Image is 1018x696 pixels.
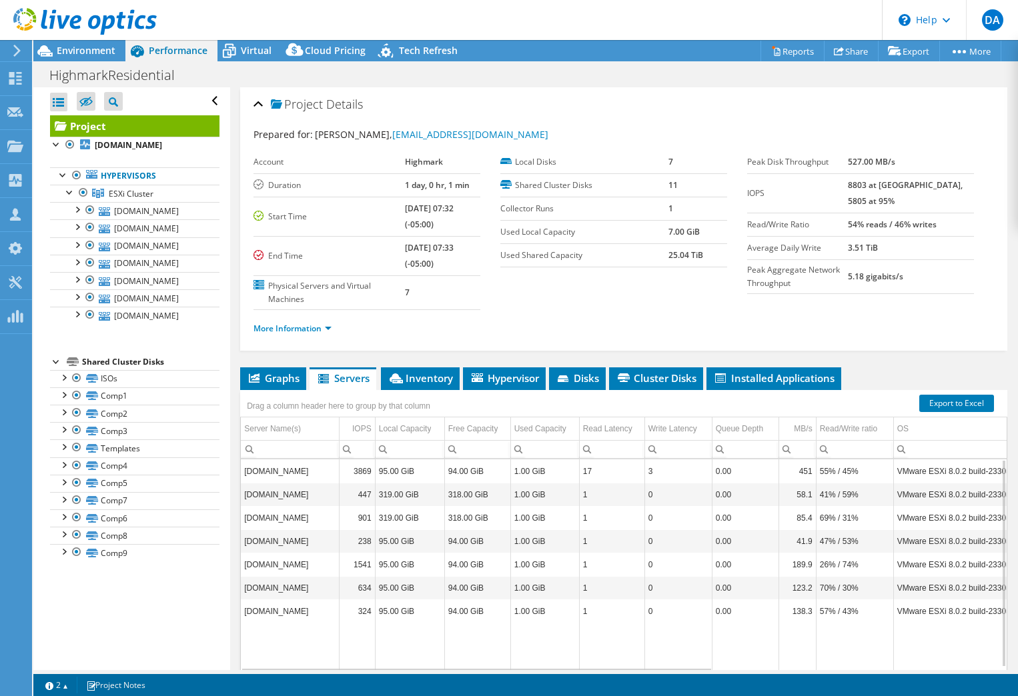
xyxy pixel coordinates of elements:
[50,202,219,219] a: [DOMAIN_NAME]
[779,506,816,529] td: Column MB/s, Value 85.4
[253,279,405,306] label: Physical Servers and Virtual Machines
[444,576,510,599] td: Column Free Capacity, Value 94.00 GiB
[510,553,579,576] td: Column Used Capacity, Value 1.00 GiB
[253,323,332,334] a: More Information
[375,599,444,623] td: Column Local Capacity, Value 95.00 GiB
[712,417,779,441] td: Queue Depth Column
[712,459,779,483] td: Column Queue Depth, Value 0.00
[339,553,375,576] td: Column IOPS, Value 1541
[500,202,668,215] label: Collector Runs
[848,242,878,253] b: 3.51 TiB
[824,41,879,61] a: Share
[899,14,911,26] svg: \n
[816,506,893,529] td: Column Read/Write ratio, Value 69% / 31%
[50,544,219,561] a: Comp9
[470,371,539,385] span: Hypervisor
[50,457,219,475] a: Comp4
[510,506,579,529] td: Column Used Capacity, Value 1.00 GiB
[644,529,712,553] td: Column Write Latency, Value 0
[668,156,673,167] b: 7
[712,599,779,623] td: Column Queue Depth, Value 0.00
[444,440,510,458] td: Column Free Capacity, Filter cell
[241,599,339,623] td: Column Server Name(s), Value srvesx7.walden1.wrpi.com
[50,167,219,185] a: Hypervisors
[444,529,510,553] td: Column Free Capacity, Value 94.00 GiB
[579,483,644,506] td: Column Read Latency, Value 1
[149,44,207,57] span: Performance
[109,188,153,199] span: ESXi Cluster
[50,405,219,422] a: Comp2
[816,440,893,458] td: Column Read/Write ratio, Filter cell
[241,440,339,458] td: Column Server Name(s), Filter cell
[50,475,219,492] a: Comp5
[510,459,579,483] td: Column Used Capacity, Value 1.00 GiB
[644,459,712,483] td: Column Write Latency, Value 3
[388,371,453,385] span: Inventory
[848,271,903,282] b: 5.18 gigabits/s
[50,439,219,457] a: Templates
[747,187,848,200] label: IOPS
[50,255,219,272] a: [DOMAIN_NAME]
[579,576,644,599] td: Column Read Latency, Value 1
[500,249,668,262] label: Used Shared Capacity
[712,576,779,599] td: Column Queue Depth, Value 0.00
[444,417,510,441] td: Free Capacity Column
[375,506,444,529] td: Column Local Capacity, Value 319.00 GiB
[500,225,668,239] label: Used Local Capacity
[50,370,219,387] a: ISOs
[50,509,219,527] a: Comp6
[668,203,673,214] b: 1
[716,421,763,437] div: Queue Depth
[375,417,444,441] td: Local Capacity Column
[375,483,444,506] td: Column Local Capacity, Value 319.00 GiB
[648,421,697,437] div: Write Latency
[616,371,696,385] span: Cluster Disks
[816,576,893,599] td: Column Read/Write ratio, Value 70% / 30%
[668,226,700,237] b: 7.00 GiB
[444,553,510,576] td: Column Free Capacity, Value 94.00 GiB
[668,179,678,191] b: 11
[77,677,155,693] a: Project Notes
[779,529,816,553] td: Column MB/s, Value 41.9
[644,483,712,506] td: Column Write Latency, Value 0
[241,506,339,529] td: Column Server Name(s), Value srvesx2.walden1.wrpi.com
[316,371,370,385] span: Servers
[579,440,644,458] td: Column Read Latency, Filter cell
[816,417,893,441] td: Read/Write ratio Column
[50,307,219,324] a: [DOMAIN_NAME]
[779,459,816,483] td: Column MB/s, Value 451
[339,483,375,506] td: Column IOPS, Value 447
[500,155,668,169] label: Local Disks
[253,155,405,169] label: Account
[375,459,444,483] td: Column Local Capacity, Value 95.00 GiB
[339,576,375,599] td: Column IOPS, Value 634
[241,529,339,553] td: Column Server Name(s), Value srvesx4.walden1.wrpi.com
[583,421,632,437] div: Read Latency
[339,506,375,529] td: Column IOPS, Value 901
[326,96,363,112] span: Details
[939,41,1001,61] a: More
[399,44,458,57] span: Tech Refresh
[375,553,444,576] td: Column Local Capacity, Value 95.00 GiB
[712,483,779,506] td: Column Queue Depth, Value 0.00
[579,553,644,576] td: Column Read Latency, Value 1
[712,440,779,458] td: Column Queue Depth, Filter cell
[579,599,644,623] td: Column Read Latency, Value 1
[848,179,963,207] b: 8803 at [GEOGRAPHIC_DATA], 5805 at 95%
[579,529,644,553] td: Column Read Latency, Value 1
[50,185,219,202] a: ESXi Cluster
[579,417,644,441] td: Read Latency Column
[82,354,219,370] div: Shared Cluster Disks
[779,553,816,576] td: Column MB/s, Value 189.9
[712,506,779,529] td: Column Queue Depth, Value 0.00
[712,553,779,576] td: Column Queue Depth, Value 0.00
[779,483,816,506] td: Column MB/s, Value 58.1
[510,576,579,599] td: Column Used Capacity, Value 1.00 GiB
[405,287,410,298] b: 7
[405,203,454,230] b: [DATE] 07:32 (-05:00)
[747,155,848,169] label: Peak Disk Throughput
[794,421,812,437] div: MB/s
[644,417,712,441] td: Write Latency Column
[405,179,470,191] b: 1 day, 0 hr, 1 min
[779,599,816,623] td: Column MB/s, Value 138.3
